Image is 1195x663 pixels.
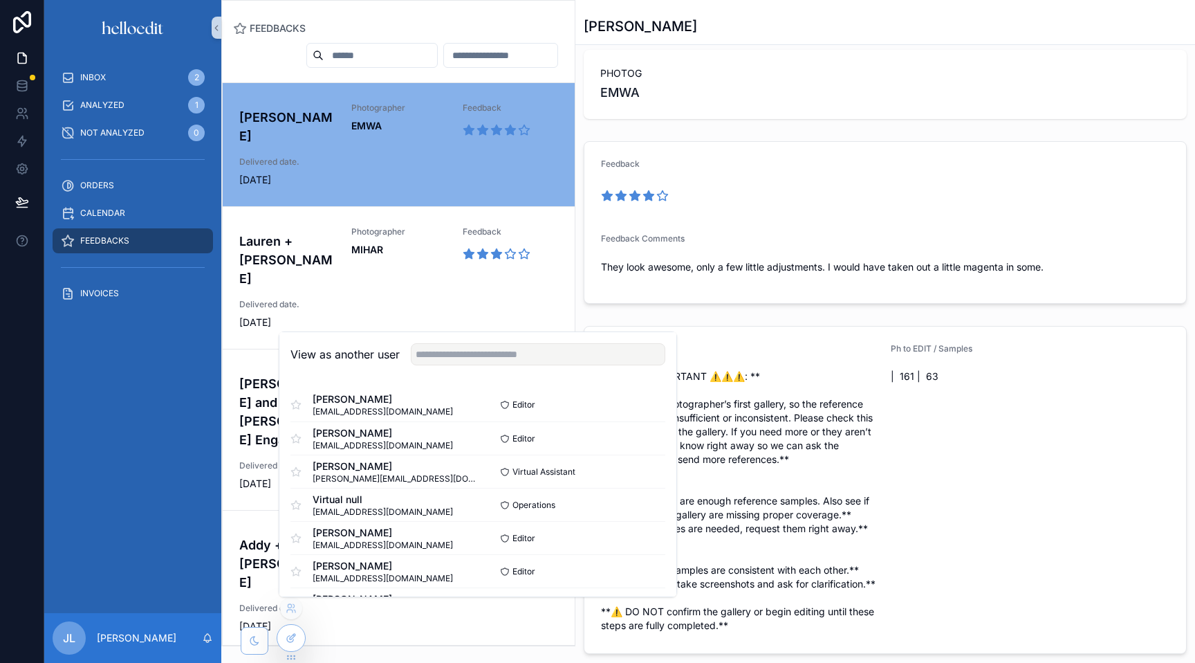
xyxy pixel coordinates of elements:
span: [PERSON_NAME] [313,426,453,440]
a: Lauren + [PERSON_NAME]PhotographerMIHARFeedbackDelivered date.[DATE] [223,206,575,349]
span: NOT ANALYZED [80,127,145,138]
a: ANALYZED1 [53,93,213,118]
a: INBOX2 [53,65,213,90]
span: Editor [512,433,535,444]
span: [PERSON_NAME] [313,392,453,406]
span: Delivered date. [239,156,335,167]
span: [DATE] [239,173,335,187]
h4: Addy + [PERSON_NAME] [239,536,335,592]
span: [PERSON_NAME][EMAIL_ADDRESS][DOMAIN_NAME] [313,473,478,484]
span: EMWA [600,83,1170,102]
span: FEEDBACKS [250,21,306,35]
a: FEEDBACKS [53,228,213,253]
img: App logo [101,17,165,39]
span: INVOICES [80,288,119,299]
span: Ph to EDIT / Samples [891,343,972,354]
span: [PERSON_NAME] [313,559,453,573]
strong: MIHAR [351,244,383,255]
span: PHOTOG [600,66,1170,80]
a: [PERSON_NAME] and [PERSON_NAME] EngagementPhotographerAMFLOFeedbackDelivered date.[DATE] [223,349,575,510]
span: [EMAIL_ADDRESS][DOMAIN_NAME] [313,540,453,551]
span: Operations [512,500,555,511]
h4: [PERSON_NAME] [239,108,335,145]
span: INBOX [80,72,106,83]
span: **⚠️⚠️⚠️ IMPORTANT ⚠️⚠️⚠️: ** **This is the photographer’s first gallery, so the reference photos... [601,370,880,633]
h2: View as another user [290,346,400,363]
span: Feedback [601,158,640,169]
div: 0 [188,125,205,141]
span: ANALYZED [80,100,124,111]
span: | 161 | 63 [891,370,1025,383]
a: Addy + [PERSON_NAME]PhotographerSHALMYFeedbackDelivered date.[DATE] [223,510,575,653]
span: [PERSON_NAME] [313,592,453,606]
h1: [PERSON_NAME] [584,17,697,36]
span: [EMAIL_ADDRESS][DOMAIN_NAME] [313,440,453,451]
span: Photographer [351,102,447,113]
p: They look awesome, only a few little adjustments. I would have taken out a little magenta in some. [601,260,1169,274]
span: Virtual Assistant [512,466,575,478]
span: Virtual null [313,493,453,507]
div: 2 [188,69,205,86]
span: [EMAIL_ADDRESS][DOMAIN_NAME] [313,406,453,417]
p: [PERSON_NAME] [97,631,176,645]
span: [PERSON_NAME] [313,460,478,473]
span: Delivered date. [239,299,335,310]
span: Photographer [351,226,447,237]
span: Editor [512,566,535,577]
span: CALENDAR [80,208,125,219]
span: [EMAIL_ADDRESS][DOMAIN_NAME] [313,507,453,518]
span: FEEDBACKS [80,235,129,246]
a: CALENDAR [53,201,213,226]
span: [DATE] [239,477,335,491]
span: Editor [512,533,535,544]
span: JL [63,630,75,646]
span: Feedback Comments [601,233,685,244]
div: scrollable content [44,55,221,324]
span: Feedback [463,102,558,113]
span: Delivered date. [239,603,335,614]
span: [EMAIL_ADDRESS][DOMAIN_NAME] [313,573,453,584]
strong: EMWA [351,120,382,131]
span: [DATE] [239,619,335,633]
a: ORDERS [53,173,213,198]
span: Editor [512,399,535,410]
a: [PERSON_NAME]PhotographerEMWAFeedbackDelivered date.[DATE] [223,83,575,206]
span: Feedback [463,226,558,237]
a: FEEDBACKS [233,21,306,35]
a: INVOICES [53,281,213,306]
span: ORDERS [80,180,114,191]
h4: Lauren + [PERSON_NAME] [239,232,335,288]
a: NOT ANALYZED0 [53,120,213,145]
span: Delivered date. [239,460,335,471]
span: [PERSON_NAME] [313,526,453,540]
h4: [PERSON_NAME] and [PERSON_NAME] Engagement [239,374,335,449]
div: 1 [188,97,205,113]
span: [DATE] [239,316,335,329]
